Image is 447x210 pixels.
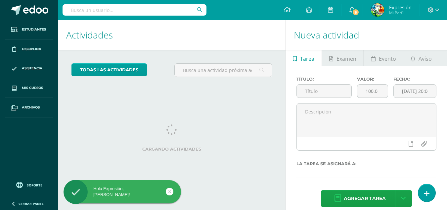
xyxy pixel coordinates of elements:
span: Asistencia [22,66,42,71]
label: La tarea se asignará a: [296,161,436,166]
span: Aviso [419,51,432,67]
label: Cargando actividades [71,147,272,152]
span: Tarea [300,51,314,67]
a: Estudiantes [5,20,53,39]
a: Aviso [403,50,439,66]
input: Puntos máximos [357,85,388,98]
h1: Actividades [66,20,278,50]
span: Mi Perfil [389,10,412,16]
span: Estudiantes [22,27,46,32]
a: Archivos [5,98,53,117]
span: Mis cursos [22,85,43,91]
input: Fecha de entrega [394,85,436,98]
span: Evento [379,51,396,67]
div: Hola Expresión, [PERSON_NAME]! [64,186,181,198]
input: Título [297,85,351,98]
label: Título: [296,77,352,82]
input: Busca una actividad próxima aquí... [175,64,272,77]
h1: Nueva actividad [294,20,439,50]
span: Soporte [27,183,42,187]
a: Evento [364,50,403,66]
span: Disciplina [22,46,41,52]
span: 8 [352,9,359,16]
a: Disciplina [5,39,53,59]
a: todas las Actividades [71,63,147,76]
span: Examen [336,51,356,67]
span: Archivos [22,105,40,110]
label: Valor: [357,77,388,82]
span: Expresión [389,4,412,11]
a: Examen [322,50,363,66]
input: Busca un usuario... [63,4,206,16]
a: Asistencia [5,59,53,79]
span: Cerrar panel [19,201,44,206]
a: Tarea [286,50,322,66]
label: Fecha: [393,77,436,82]
a: Mis cursos [5,78,53,98]
a: Soporte [8,180,50,189]
span: Agregar tarea [344,190,386,207]
img: 852c373e651f39172791dbf6cd0291a6.png [371,3,384,17]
